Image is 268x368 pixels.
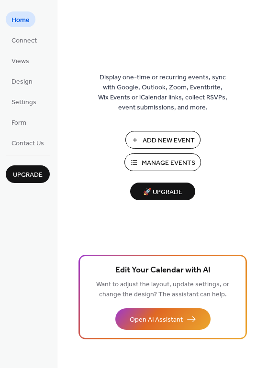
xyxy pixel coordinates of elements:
[130,183,195,200] button: 🚀 Upgrade
[6,114,32,130] a: Form
[6,32,43,48] a: Connect
[11,77,33,87] span: Design
[6,11,35,27] a: Home
[11,36,37,46] span: Connect
[115,264,211,277] span: Edit Your Calendar with AI
[115,308,211,330] button: Open AI Assistant
[13,170,43,180] span: Upgrade
[11,15,30,25] span: Home
[130,315,183,325] span: Open AI Assistant
[11,118,26,128] span: Form
[142,158,195,168] span: Manage Events
[136,186,190,199] span: 🚀 Upgrade
[124,153,201,171] button: Manage Events
[11,97,36,108] span: Settings
[143,136,195,146] span: Add New Event
[6,135,50,151] a: Contact Us
[6,94,42,109] a: Settings
[96,278,229,301] span: Want to adjust the layout, update settings, or change the design? The assistant can help.
[11,56,29,66] span: Views
[11,139,44,149] span: Contact Us
[6,53,35,68] a: Views
[98,73,227,113] span: Display one-time or recurring events, sync with Google, Outlook, Zoom, Eventbrite, Wix Events or ...
[6,73,38,89] a: Design
[125,131,201,149] button: Add New Event
[6,165,50,183] button: Upgrade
